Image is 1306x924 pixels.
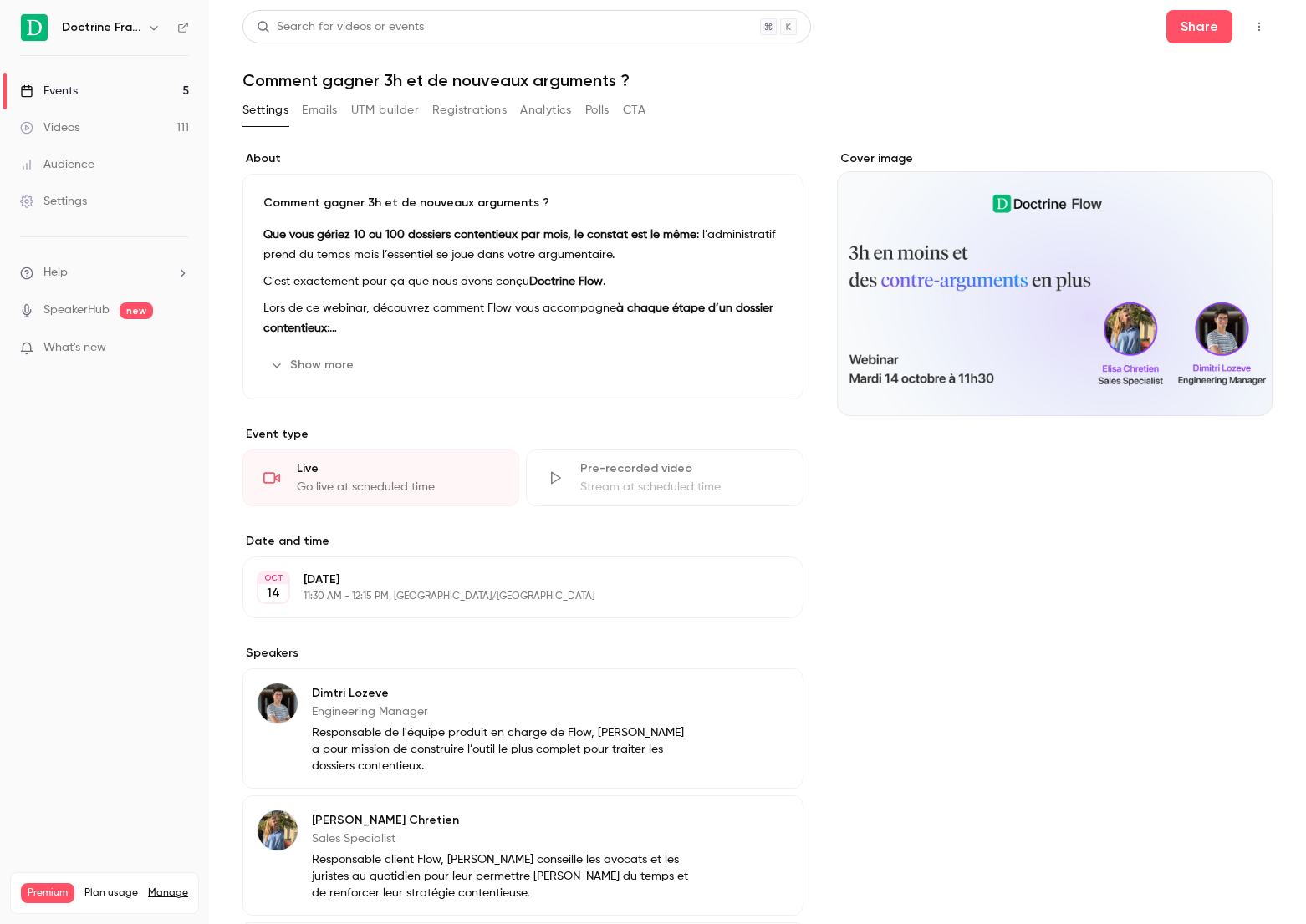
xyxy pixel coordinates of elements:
[43,264,68,282] span: Help
[43,302,110,319] a: SpeakerHub
[20,156,94,173] div: Audience
[267,585,280,602] p: 14
[263,272,783,292] p: C’est exactement pour ça que nous avons conçu .
[263,352,364,378] button: Show more
[837,150,1273,167] label: Cover image
[312,685,695,702] p: Dimtri Lozeve
[312,724,695,774] p: Responsable de l'équipe produit en charge de Flow, [PERSON_NAME] a pour mission de construire l’o...
[837,150,1273,416] section: Cover image
[312,830,695,847] p: Sales Specialist
[351,97,419,124] button: UTM builder
[169,341,189,356] iframe: Noticeable Trigger
[312,812,695,829] p: [PERSON_NAME] Chretien
[242,449,519,506] div: LiveGo live at scheduled time
[432,97,507,124] button: Registrations
[263,298,783,338] p: Lors de ce webinar, découvrez comment Flow vous accompagne :
[580,479,782,495] div: Stream at scheduled time
[62,19,140,36] h6: Doctrine France
[242,533,803,550] label: Date and time
[580,460,782,477] div: Pre-recorded video
[304,590,715,603] p: 11:30 AM - 12:15 PM, [GEOGRAPHIC_DATA]/[GEOGRAPHIC_DATA]
[242,70,1273,90] h1: Comment gagner 3h et de nouveaux arguments ?
[585,97,610,124] button: Polls
[242,795,803,916] div: Elisa Chretien[PERSON_NAME] ChretienSales SpecialistResponsable client Flow, [PERSON_NAME] consei...
[84,886,138,900] span: Plan usage
[20,264,189,282] li: help-dropdown-opener
[43,339,106,357] span: What's new
[312,703,695,720] p: Engineering Manager
[20,119,79,136] div: Videos
[148,886,188,900] a: Manage
[520,97,572,124] button: Analytics
[242,426,803,443] p: Event type
[263,229,696,241] strong: Que vous gériez 10 ou 100 dossiers contentieux par mois, le constat est le même
[258,683,298,723] img: Dimtri Lozeve
[258,810,298,850] img: Elisa Chretien
[242,150,803,167] label: About
[21,14,48,41] img: Doctrine France
[21,883,74,903] span: Premium
[257,18,424,36] div: Search for videos or events
[242,645,803,662] label: Speakers
[242,668,803,789] div: Dimtri LozeveDimtri LozeveEngineering ManagerResponsable de l'équipe produit en charge de Flow, [...
[120,302,153,319] span: new
[263,195,783,211] p: Comment gagner 3h et de nouveaux arguments ?
[302,97,337,124] button: Emails
[242,97,288,124] button: Settings
[263,225,783,265] p: : l’administratif prend du temps mais l’essentiel se joue dans votre argumentaire.
[1166,10,1232,43] button: Share
[526,449,803,506] div: Pre-recorded videoStream at scheduled time
[312,851,695,901] p: Responsable client Flow, [PERSON_NAME] conseille les avocats et les juristes au quotidien pour le...
[623,97,645,124] button: CTA
[258,572,288,584] div: OCT
[529,276,603,287] strong: Doctrine Flow
[20,193,87,210] div: Settings
[297,460,498,477] div: Live
[20,83,78,99] div: Events
[304,571,715,588] p: [DATE]
[297,479,498,495] div: Go live at scheduled time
